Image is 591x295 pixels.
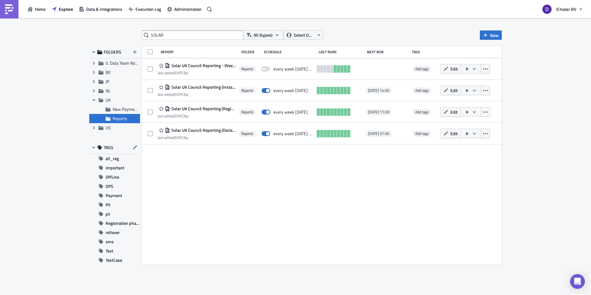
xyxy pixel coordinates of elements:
div: every week on Monday [273,88,308,93]
input: Search Reports [142,30,243,40]
div: last edited by [158,135,236,140]
span: TAGS [104,145,113,150]
img: PushMetrics [4,4,14,14]
a: Data & Integrations [76,4,125,14]
div: last edited by [158,71,236,75]
time: 2025-04-23T13:13:26Z [174,70,185,76]
span: Explore [59,6,73,12]
span: FOLDERS [104,49,121,55]
button: pii [89,209,140,219]
button: OPS [89,182,140,191]
button: PII [89,200,140,209]
div: last edited by [158,92,236,97]
div: Schedule [264,50,316,54]
span: Reports [241,67,253,71]
span: pii [106,209,110,219]
span: All (types) [254,32,272,38]
div: every week on Monday until November 26, 2024 [273,66,314,72]
span: Reports [241,131,253,136]
span: Add tags [415,109,429,115]
button: iChoosr BV [539,2,586,16]
span: all_reg [106,154,119,163]
span: [DATE] 01:00 [368,131,389,136]
span: Reports [241,110,253,115]
button: Edit [440,129,461,138]
button: Edit [440,107,461,117]
span: Execution Log [135,6,161,12]
button: sms [89,237,140,246]
span: OffLine [106,172,119,182]
span: Solar UK Council Reporting (Decision) [170,127,236,133]
button: New [480,30,502,40]
button: Edit [440,64,461,74]
div: Last Runs [319,50,364,54]
span: Data & Integrations [86,6,122,12]
span: Administration [174,6,202,12]
span: Payment [106,191,122,200]
span: Add tags [413,131,431,137]
button: All (types) [243,30,283,40]
span: Edit [450,109,458,115]
span: New Payment Process Reports [113,106,169,112]
span: US [106,124,111,131]
span: New [490,32,499,38]
span: [DATE] 14:00 [368,88,389,93]
button: Explore [49,4,76,14]
button: TestCase [89,256,140,265]
span: Reports [113,115,127,122]
span: Reports [241,88,253,93]
span: Select Owner [294,32,314,38]
span: TestCase [106,256,122,265]
div: Report [161,50,238,54]
span: iChoosr BV [556,6,576,12]
span: Add tags [415,87,429,93]
div: every week on Monday until September 23, 2025 [273,131,314,136]
button: Important [89,163,140,172]
div: Next Run [367,50,409,54]
span: Edit [450,66,458,72]
button: all_reg [89,154,140,163]
button: Registration phase [89,219,140,228]
span: Add tags [415,131,429,136]
span: Registration phase [106,219,140,228]
div: Folder [241,50,261,54]
span: Solar UK Council Reporting (Registration) [170,106,236,111]
span: Important [106,163,124,172]
button: OffLine [89,172,140,182]
span: [DATE] 11:00 [368,110,389,115]
time: 2025-08-12T15:42:07Z [174,135,185,140]
span: sms [106,237,114,246]
time: 2025-08-12T15:43:34Z [174,91,185,97]
img: Avatar [542,4,552,14]
span: Add tags [413,87,431,94]
span: Test [106,246,113,256]
button: Administration [164,4,205,14]
span: UK [106,97,111,103]
span: Add tags [413,66,431,72]
div: last edited by [158,114,236,118]
div: Open Intercom Messenger [570,274,585,289]
span: BE [106,69,111,75]
span: Solar UK Council Reporting - Weekly (Installation) [170,63,236,68]
span: rollover [106,228,120,237]
span: Home [35,6,46,12]
span: PII [106,200,111,209]
time: 2025-08-20T11:01:49Z [174,113,185,119]
button: Home [25,4,49,14]
span: 0. Data Team Notebooks & Reports [106,60,169,66]
div: Tags [412,50,438,54]
button: Test [89,246,140,256]
span: NL [106,87,111,94]
button: Execution Log [125,4,164,14]
button: Edit [440,86,461,95]
span: OPS [106,182,113,191]
div: every week on Monday [273,109,308,115]
span: Edit [450,87,458,94]
span: Solar UK Council Reporting (Installation) new [170,84,236,90]
span: Edit [450,130,458,137]
button: Select Owner [283,30,323,40]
